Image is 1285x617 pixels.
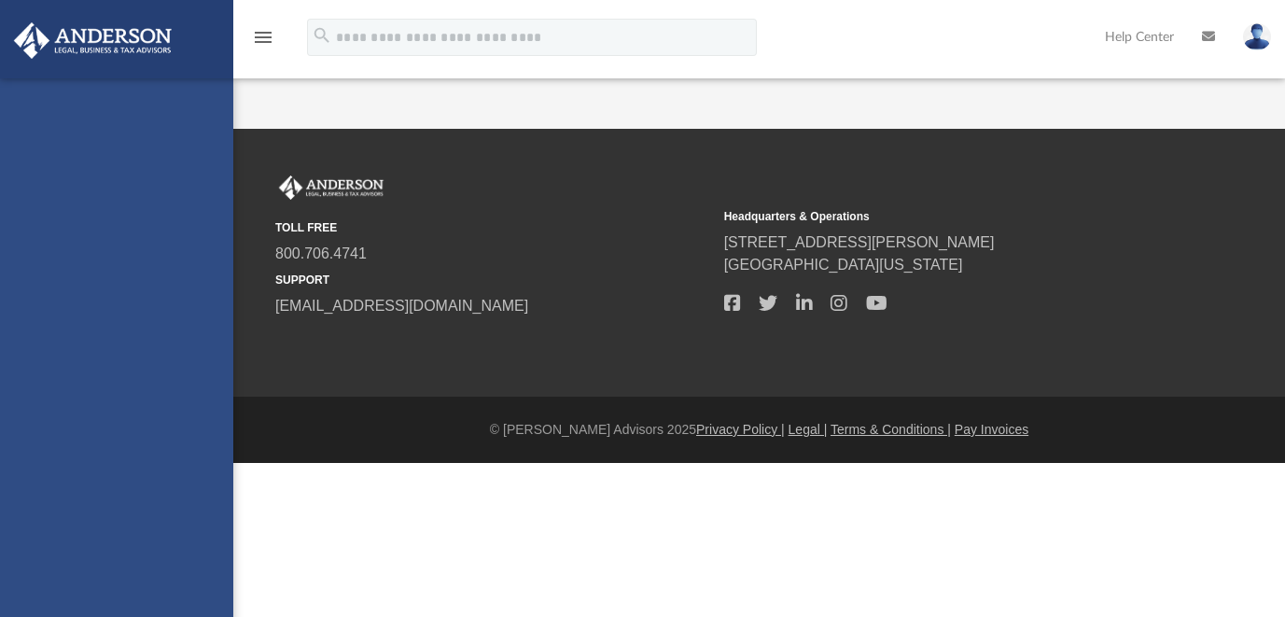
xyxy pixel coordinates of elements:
a: [GEOGRAPHIC_DATA][US_STATE] [724,257,963,273]
i: search [312,25,332,46]
a: 800.706.4741 [275,245,367,261]
a: Terms & Conditions | [831,422,951,437]
img: Anderson Advisors Platinum Portal [8,22,177,59]
a: Pay Invoices [955,422,1028,437]
small: TOLL FREE [275,219,711,236]
a: Legal | [789,422,828,437]
a: Privacy Policy | [696,422,785,437]
a: [STREET_ADDRESS][PERSON_NAME] [724,234,995,250]
i: menu [252,26,274,49]
small: SUPPORT [275,272,711,288]
a: [EMAIL_ADDRESS][DOMAIN_NAME] [275,298,528,314]
img: Anderson Advisors Platinum Portal [275,175,387,200]
div: © [PERSON_NAME] Advisors 2025 [233,420,1285,440]
img: User Pic [1243,23,1271,50]
small: Headquarters & Operations [724,208,1160,225]
a: menu [252,35,274,49]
